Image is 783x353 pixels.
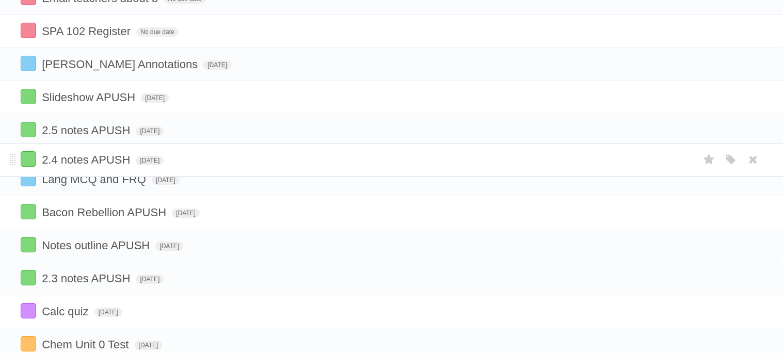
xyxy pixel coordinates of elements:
span: [DATE] [94,308,122,317]
span: [DATE] [172,208,200,218]
span: [DATE] [203,60,231,70]
span: Calc quiz [42,305,91,318]
span: Slideshow APUSH [42,91,138,104]
span: SPA 102 Register [42,25,133,38]
span: 2.5 notes APUSH [42,124,133,137]
span: [DATE] [135,341,163,350]
span: [DATE] [155,242,183,251]
label: Done [21,270,36,285]
span: [DATE] [136,126,164,136]
label: Done [21,237,36,252]
label: Done [21,23,36,38]
label: Done [21,303,36,318]
span: 2.4 notes APUSH [42,153,133,166]
label: Star task [699,151,719,168]
label: Done [21,204,36,219]
label: Done [21,122,36,137]
span: Lang MCQ and FRQ [42,173,149,186]
span: [DATE] [141,93,169,103]
span: No due date [136,27,178,37]
span: 2.3 notes APUSH [42,272,133,285]
span: [DATE] [136,156,164,165]
label: Done [21,336,36,351]
span: [DATE] [136,275,164,284]
span: [DATE] [152,175,180,185]
span: Bacon Rebellion APUSH [42,206,169,219]
label: Done [21,56,36,71]
span: Chem Unit 0 Test [42,338,131,351]
label: Done [21,151,36,167]
label: Done [21,89,36,104]
label: Done [21,171,36,186]
span: [PERSON_NAME] Annotations [42,58,200,71]
span: Notes outline APUSH [42,239,152,252]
